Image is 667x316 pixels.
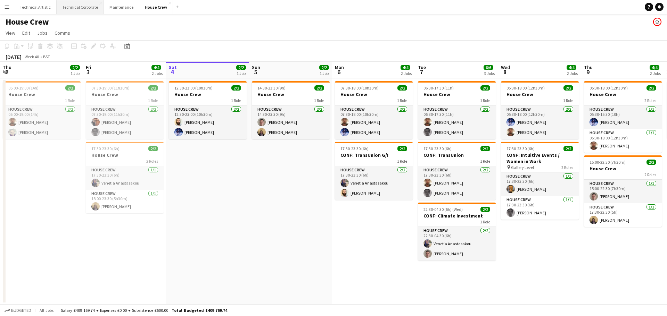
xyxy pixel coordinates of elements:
[335,166,413,200] app-card-role: House Crew2/217:30-23:30 (6h)Venetia Anastasakou[PERSON_NAME]
[335,105,413,139] app-card-role: House Crew2/207:30-18:00 (10h30m)[PERSON_NAME][PERSON_NAME]
[418,105,496,139] app-card-role: House Crew2/206:30-17:30 (11h)[PERSON_NAME][PERSON_NAME]
[397,85,407,91] span: 2/2
[501,91,579,97] h3: House Crew
[584,203,662,227] app-card-role: House Crew1/117:30-22:30 (5h)[PERSON_NAME]
[257,85,286,91] span: 14:30-23:30 (9h)
[647,160,656,165] span: 2/2
[567,65,576,70] span: 4/4
[55,30,70,36] span: Comms
[501,142,579,220] div: 17:30-23:30 (6h)2/2CONF: Intuitive Events / Women in Work Gallery Level2 RolesHouse Crew1/117:30-...
[37,30,48,36] span: Jobs
[418,91,496,97] h3: House Crew
[65,85,75,91] span: 2/2
[151,65,161,70] span: 4/4
[252,81,330,139] div: 14:30-23:30 (9h)2/2House Crew1 RoleHouse Crew2/214:30-23:30 (9h)[PERSON_NAME][PERSON_NAME]
[584,129,662,153] app-card-role: House Crew1/105:30-18:00 (12h30m)[PERSON_NAME]
[500,68,510,76] span: 8
[484,71,495,76] div: 3 Jobs
[563,98,573,103] span: 1 Role
[650,65,659,70] span: 4/4
[584,105,662,129] app-card-role: House Crew1/105:30-15:30 (10h)[PERSON_NAME]
[86,91,164,97] h3: House Crew
[480,219,490,224] span: 1 Role
[334,68,344,76] span: 6
[335,142,413,200] app-job-card: 17:30-23:30 (6h)2/2CONF: TransUnion G/I1 RoleHouse Crew2/217:30-23:30 (6h)Venetia Anastasakou[PER...
[644,172,656,177] span: 2 Roles
[584,91,662,97] h3: House Crew
[6,17,49,27] h1: House Crew
[146,159,158,164] span: 2 Roles
[3,28,18,37] a: View
[104,0,139,14] button: Maintenance
[86,166,164,190] app-card-role: House Crew1/117:30-23:30 (6h)Venetia Anastasakou
[335,81,413,139] app-job-card: 07:30-18:00 (10h30m)2/2House Crew1 RoleHouse Crew2/207:30-18:00 (10h30m)[PERSON_NAME][PERSON_NAME]
[168,68,177,76] span: 4
[19,28,33,37] a: Edit
[507,85,545,91] span: 05:30-18:00 (12h30m)
[319,65,329,70] span: 2/2
[418,81,496,139] app-job-card: 06:30-17:30 (11h)2/2House Crew1 RoleHouse Crew2/206:30-17:30 (11h)[PERSON_NAME][PERSON_NAME]
[169,64,177,70] span: Sat
[584,180,662,203] app-card-role: House Crew1/115:00-22:30 (7h30m)[PERSON_NAME]
[647,85,656,91] span: 2/2
[86,64,91,70] span: Fri
[480,159,490,164] span: 1 Role
[3,91,81,97] h3: House Crew
[86,152,164,158] h3: House Crew
[418,213,496,219] h3: CONF: Climate Investment
[397,159,407,164] span: 1 Role
[3,307,32,314] button: Budgeted
[584,64,593,70] span: Thu
[583,68,593,76] span: 9
[91,85,130,91] span: 07:30-19:00 (11h30m)
[397,98,407,103] span: 1 Role
[397,146,407,151] span: 2/2
[423,207,463,212] span: 22:30-04:30 (6h) (Wed)
[6,53,22,60] div: [DATE]
[584,165,662,172] h3: House Crew
[231,85,241,91] span: 2/2
[340,146,369,151] span: 17:30-23:30 (6h)
[148,98,158,103] span: 1 Role
[484,65,493,70] span: 6/6
[418,142,496,200] app-job-card: 17:30-23:30 (6h)2/2CONF: TransUnion1 RoleHouse Crew2/217:30-23:30 (6h)[PERSON_NAME][PERSON_NAME]
[418,227,496,261] app-card-role: House Crew2/222:30-04:30 (6h)Venetia Anastasakou[PERSON_NAME]
[174,85,213,91] span: 12:30-23:00 (10h30m)
[401,71,412,76] div: 2 Jobs
[335,64,344,70] span: Mon
[139,0,173,14] button: House Crew
[320,71,329,76] div: 1 Job
[169,91,247,97] h3: House Crew
[653,18,661,26] app-user-avatar: Liveforce Admin
[14,0,57,14] button: Technical Artistic
[3,64,11,70] span: Thu
[501,172,579,196] app-card-role: House Crew1/117:30-23:30 (6h)[PERSON_NAME]
[423,85,454,91] span: 06:30-17:30 (11h)
[22,30,30,36] span: Edit
[231,98,241,103] span: 1 Role
[423,146,452,151] span: 17:30-23:30 (6h)
[172,308,227,313] span: Total Budgeted £409 769.74
[65,98,75,103] span: 1 Role
[501,152,579,164] h3: CONF: Intuitive Events / Women in Work
[52,28,73,37] a: Comms
[335,152,413,158] h3: CONF: TransUnion G/I
[8,85,39,91] span: 05:00-19:00 (14h)
[252,64,260,70] span: Sun
[567,71,578,76] div: 2 Jobs
[418,203,496,261] app-job-card: 22:30-04:30 (6h) (Wed)2/2CONF: Climate Investment1 RoleHouse Crew2/222:30-04:30 (6h)Venetia Anast...
[169,105,247,139] app-card-role: House Crew2/212:30-23:00 (10h30m)[PERSON_NAME][PERSON_NAME]
[314,98,324,103] span: 1 Role
[86,190,164,213] app-card-role: House Crew1/118:00-23:30 (5h30m)[PERSON_NAME]
[561,165,573,170] span: 2 Roles
[501,81,579,139] div: 05:30-18:00 (12h30m)2/2House Crew1 RoleHouse Crew2/205:30-18:00 (12h30m)[PERSON_NAME][PERSON_NAME]
[23,54,40,59] span: Week 40
[6,30,15,36] span: View
[61,308,227,313] div: Salary £409 169.74 + Expenses £0.00 + Subsistence £600.00 =
[480,146,490,151] span: 2/2
[148,85,158,91] span: 2/2
[169,81,247,139] app-job-card: 12:30-23:00 (10h30m)2/2House Crew1 RoleHouse Crew2/212:30-23:00 (10h30m)[PERSON_NAME][PERSON_NAME]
